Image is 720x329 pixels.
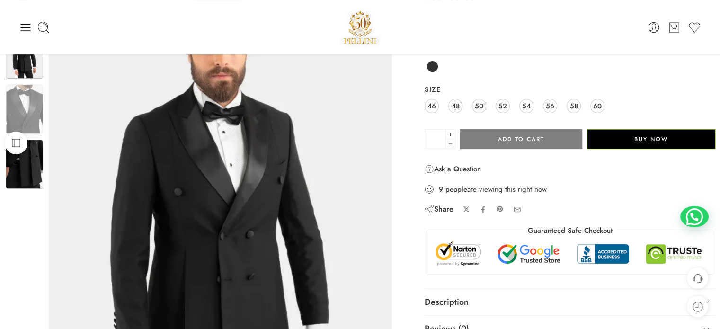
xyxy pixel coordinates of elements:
a: 56 [543,99,557,113]
img: Trust [433,240,707,267]
a: Pellini - [340,7,381,47]
a: 48 [448,99,462,113]
button: Buy Now [587,129,715,149]
span: 60 [593,99,602,112]
input: Product quantity [425,129,446,149]
span: 52 [498,99,507,112]
a: Cart [667,21,681,34]
a: Login / Register [647,21,660,34]
a: Share on Facebook [480,206,487,213]
button: Add to cart [460,129,582,149]
span: 58 [570,99,578,112]
span: 46 [427,99,436,112]
img: Ceremony Website 2Artboard 61 [6,84,43,133]
legend: Guaranteed Safe Checkout [523,226,617,236]
a: 46 [425,99,439,113]
span: 50 [475,99,483,112]
a: Share on X [463,206,470,213]
img: Ceremony Website 2Artboard 61 [6,140,43,189]
a: Pin on Pinterest [496,205,504,213]
a: 60 [590,99,604,113]
a: Email to your friends [513,205,521,213]
a: 58 [567,99,581,113]
a: Description [425,289,715,316]
a: Ask a Question [425,163,481,175]
a: Wishlist [688,21,701,34]
strong: people [445,185,467,194]
strong: 9 [439,185,443,194]
div: Share [425,204,453,214]
a: 54 [519,99,533,113]
div: are viewing this right now [425,184,715,195]
label: Size [425,85,715,94]
span: 56 [546,99,554,112]
a: 52 [496,99,510,113]
span: 48 [452,99,460,112]
img: Pellini [340,7,381,47]
a: 50 [472,99,486,113]
span: 54 [522,99,531,112]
